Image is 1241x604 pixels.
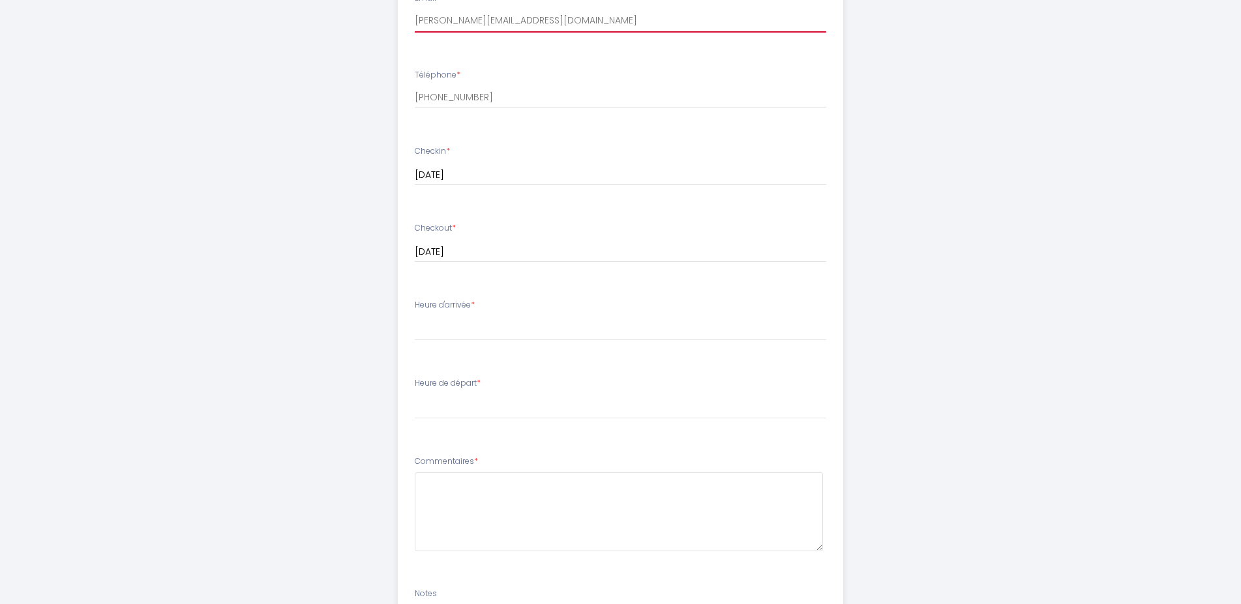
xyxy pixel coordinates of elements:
label: Téléphone [415,69,460,81]
label: Heure d'arrivée [415,299,475,311]
label: Heure de départ [415,377,481,390]
label: Commentaires [415,455,478,468]
label: Checkin [415,145,450,158]
label: Checkout [415,222,456,235]
label: Notes [415,588,437,600]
